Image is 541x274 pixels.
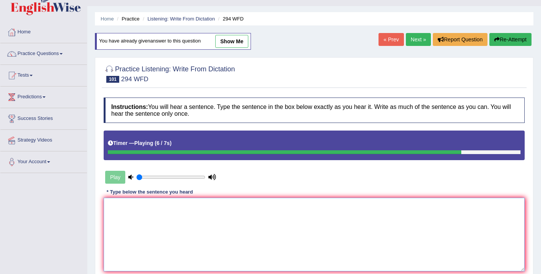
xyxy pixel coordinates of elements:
button: Report Question [433,33,487,46]
a: Strategy Videos [0,130,87,149]
b: ) [170,140,172,146]
li: Practice [115,15,139,22]
li: 294 WFD [216,15,244,22]
span: 101 [106,76,119,83]
a: show me [215,35,248,48]
b: ( [155,140,156,146]
b: 6 / 7s [156,140,170,146]
a: Predictions [0,87,87,106]
h2: Practice Listening: Write From Dictation [104,64,235,83]
h5: Timer — [108,140,172,146]
a: Home [0,22,87,41]
a: Success Stories [0,108,87,127]
b: Playing [134,140,153,146]
div: You have already given answer to this question [95,33,251,50]
a: Home [101,16,114,22]
a: « Prev [379,33,404,46]
a: Tests [0,65,87,84]
b: Instructions: [111,104,148,110]
a: Listening: Write From Dictation [147,16,215,22]
small: 294 WFD [121,76,148,83]
a: Next » [406,33,431,46]
a: Practice Questions [0,43,87,62]
button: Re-Attempt [489,33,532,46]
h4: You will hear a sentence. Type the sentence in the box below exactly as you hear it. Write as muc... [104,98,525,123]
a: Your Account [0,151,87,170]
div: * Type below the sentence you heard [104,189,196,196]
